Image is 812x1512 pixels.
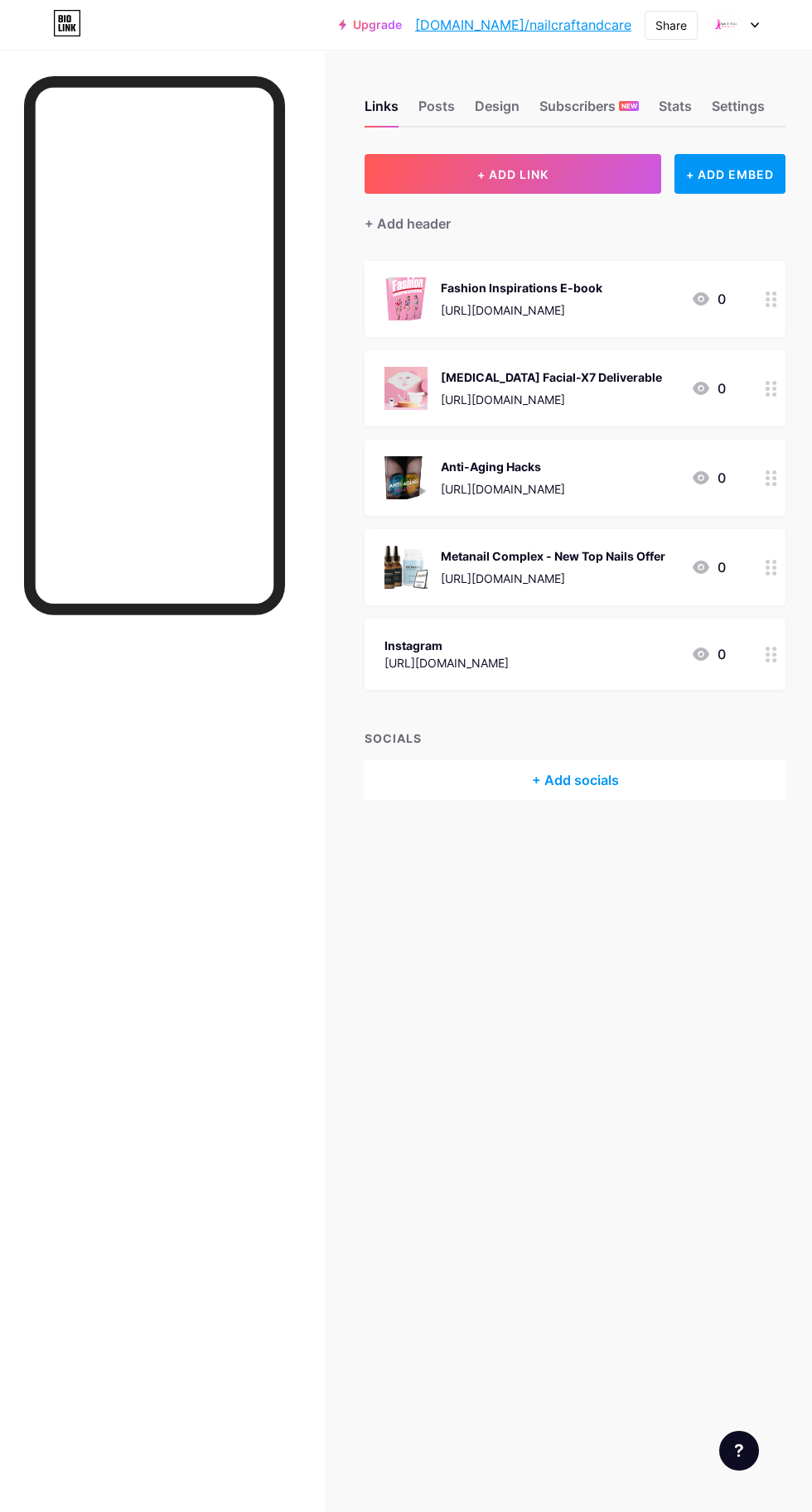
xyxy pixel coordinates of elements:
[384,637,509,654] div: Instagram
[365,154,661,194] button: + ADD LINK
[655,17,687,34] div: Share
[441,368,662,386] div: [MEDICAL_DATA] Facial-X7 Deliverable
[691,644,726,664] div: 0
[365,760,785,800] div: + Add socials
[339,18,402,31] a: Upgrade
[384,546,428,589] img: Metanail Complex - New Top Nails Offer
[441,391,662,408] div: [URL][DOMAIN_NAME]
[691,468,726,488] div: 0
[418,96,455,126] div: Posts
[441,458,565,475] div: Anti-Aging Hacks
[621,101,637,111] span: NEW
[365,96,399,126] div: Links
[441,301,602,319] div: [URL][DOMAIN_NAME]
[441,279,602,296] div: Fashion Inspirations E-book
[384,277,428,320] img: Fashion Inspirations E-book
[415,15,631,35] a: [DOMAIN_NAME]/nailcraftandcare
[365,730,785,747] div: SOCIALS
[441,547,665,565] div: Metanail Complex - New Top Nails Offer
[691,289,726,309] div: 0
[441,480,565,498] div: [URL][DOMAIN_NAME]
[384,654,509,672] div: [URL][DOMAIN_NAME]
[691,378,726,398] div: 0
[477,167,549,181] span: + ADD LINK
[441,570,665,587] div: [URL][DOMAIN_NAME]
[365,214,451,234] div: + Add header
[475,96,520,126] div: Design
[674,154,785,194] div: + ADD EMBED
[712,96,765,126] div: Settings
[539,96,639,126] div: Subscribers
[384,456,428,499] img: Anti-Aging Hacks
[659,96,692,126] div: Stats
[384,367,428,410] img: Light Therapy Facial-X7 Deliverable
[710,9,742,41] img: nailcraftandcare
[691,557,726,577] div: 0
